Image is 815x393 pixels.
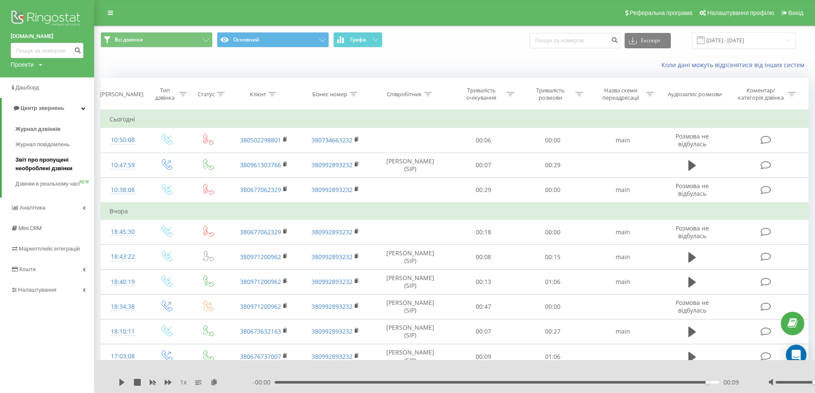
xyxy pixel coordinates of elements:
a: 380992893232 [311,352,353,360]
td: 00:00 [518,177,587,203]
div: Проекти [11,60,34,69]
div: Аудіозапис розмови [668,91,722,98]
td: Вчора [101,203,809,220]
div: 17:03:08 [110,348,136,365]
button: Основний [217,32,329,47]
a: 380992893232 [311,186,353,194]
div: Бізнес номер [312,91,347,98]
span: - 00:00 [253,378,275,387]
td: [PERSON_NAME] (SIP) [371,153,449,177]
div: 18:34:38 [110,298,136,315]
td: 00:00 [518,220,587,245]
a: 380961303766 [240,161,281,169]
td: 00:07 [449,319,518,344]
a: 380992893232 [311,278,353,286]
span: Звіт про пропущені необроблені дзвінки [15,156,90,173]
a: 380677062329 [240,228,281,236]
a: 380676737007 [240,352,281,360]
td: main [587,177,659,203]
span: Розмова не відбулась [676,132,709,148]
a: 380992893232 [311,228,353,236]
span: Розмова не відбулась [676,182,709,198]
span: Розмова не відбулась [676,298,709,314]
div: 10:38:08 [110,182,136,198]
td: main [587,269,659,294]
span: Mini CRM [18,225,41,231]
span: Розмова не відбулась [676,224,709,240]
td: 00:13 [449,269,518,294]
a: 380734663232 [311,136,353,144]
td: 00:47 [449,294,518,319]
span: Центр звернень [21,105,64,111]
a: 380971200962 [240,253,281,261]
td: 00:09 [449,344,518,369]
span: Реферальна програма [630,9,693,16]
td: 00:29 [518,153,587,177]
td: [PERSON_NAME] (SIP) [371,294,449,319]
a: Центр звернень [2,98,94,118]
span: Маркетплейс інтеграцій [19,245,80,252]
td: 00:00 [518,294,587,319]
div: [PERSON_NAME] [100,91,143,98]
span: Дзвінки в реальному часі [15,180,80,188]
td: 00:06 [449,128,518,153]
span: Кошти [19,266,36,272]
div: Open Intercom Messenger [786,345,806,365]
div: Співробітник [387,91,422,98]
a: 380971200962 [240,278,281,286]
button: Експорт [625,33,671,48]
a: 380992893232 [311,253,353,261]
a: Звіт про пропущені необроблені дзвінки [15,152,94,176]
a: 380971200962 [240,302,281,310]
a: Коли дані можуть відрізнятися вiд інших систем [661,61,809,69]
span: Вихід [788,9,803,16]
td: 00:18 [449,220,518,245]
a: 380992893232 [311,327,353,335]
td: main [587,245,659,269]
a: 380502298801 [240,136,281,144]
td: main [587,319,659,344]
div: 18:40:19 [110,274,136,290]
td: 00:15 [518,245,587,269]
div: 18:45:30 [110,224,136,240]
td: 00:08 [449,245,518,269]
td: 00:07 [449,153,518,177]
span: Налаштування профілю [707,9,774,16]
div: Тривалість розмови [528,87,573,101]
td: Сьогодні [101,111,809,128]
div: 10:50:08 [110,132,136,148]
a: Журнал дзвінків [15,121,94,137]
img: Ringostat logo [11,9,83,30]
span: 1 x [180,378,187,387]
span: Аналiтика [20,204,45,211]
span: Дашборд [15,84,39,91]
div: 10:47:59 [110,157,136,174]
td: [PERSON_NAME] (SIP) [371,344,449,369]
a: Журнал повідомлень [15,137,94,152]
td: 01:06 [518,344,587,369]
a: 380677062329 [240,186,281,194]
td: [PERSON_NAME] (SIP) [371,319,449,344]
span: Журнал дзвінків [15,125,61,133]
div: Назва схеми переадресації [598,87,644,101]
span: Журнал повідомлень [15,140,70,149]
a: [DOMAIN_NAME] [11,32,83,41]
div: Тривалість очікування [459,87,504,101]
td: main [587,220,659,245]
td: 00:00 [518,128,587,153]
div: 18:10:11 [110,323,136,340]
td: 00:27 [518,319,587,344]
a: Дзвінки в реальному часіNEW [15,176,94,192]
td: [PERSON_NAME] (SIP) [371,245,449,269]
td: 00:29 [449,177,518,203]
span: Налаштування [18,287,56,293]
td: main [587,128,659,153]
td: 01:06 [518,269,587,294]
a: 380673632163 [240,327,281,335]
div: Тип дзвінка [153,87,177,101]
div: Accessibility label [705,381,709,384]
span: Графік [350,37,367,43]
a: 380992893232 [311,161,353,169]
div: Клієнт [250,91,266,98]
div: 18:43:22 [110,248,136,265]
